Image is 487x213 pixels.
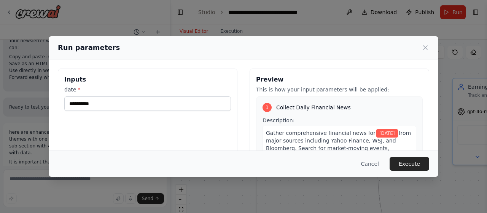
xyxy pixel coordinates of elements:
label: date [64,86,231,93]
h2: Run parameters [58,42,120,53]
h3: Preview [256,75,423,84]
h3: Inputs [64,75,231,84]
p: This is how your input parameters will be applied: [256,86,423,93]
span: Description: [263,117,294,123]
span: Collect Daily Financial News [276,104,351,111]
div: 1 [263,103,272,112]
button: Cancel [355,157,385,171]
span: Variable: date [376,129,398,138]
button: Execute [390,157,429,171]
span: Gather comprehensive financial news for [266,130,376,136]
